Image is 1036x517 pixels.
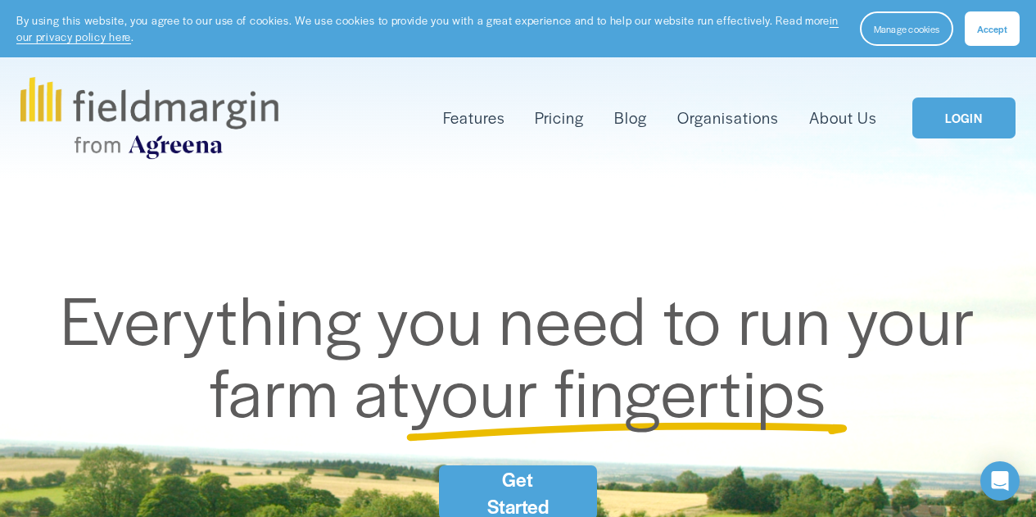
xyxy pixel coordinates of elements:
[61,271,992,436] span: Everything you need to run your farm at
[677,105,779,131] a: Organisations
[16,12,844,44] p: By using this website, you agree to our use of cookies. We use cookies to provide you with a grea...
[535,105,584,131] a: Pricing
[16,12,839,44] a: in our privacy policy here
[809,105,877,131] a: About Us
[874,22,939,35] span: Manage cookies
[443,107,505,129] span: Features
[20,77,278,159] img: fieldmargin.com
[965,11,1020,46] button: Accept
[410,343,827,437] span: your fingertips
[912,98,1016,139] a: LOGIN
[980,461,1020,501] div: Open Intercom Messenger
[977,22,1007,35] span: Accept
[443,105,505,131] a: folder dropdown
[614,105,647,131] a: Blog
[860,11,953,46] button: Manage cookies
